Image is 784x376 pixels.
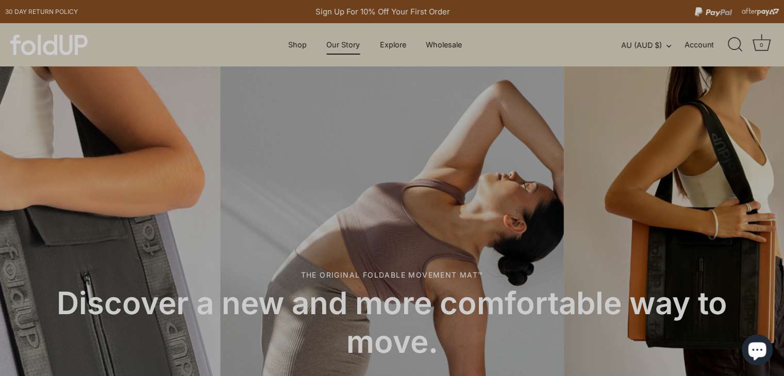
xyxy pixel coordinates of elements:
[5,6,78,18] a: 30 day Return policy
[685,39,732,51] a: Account
[724,33,746,56] a: Search
[318,35,369,55] a: Our Story
[739,334,776,368] inbox-online-store-chat: Shopify online store chat
[756,40,766,50] div: 0
[750,33,773,56] a: Cart
[46,284,738,361] h2: Discover a new and more comfortable way to move.
[262,35,487,55] div: Primary navigation
[279,35,315,55] a: Shop
[417,35,471,55] a: Wholesale
[371,35,415,55] a: Explore
[621,41,682,50] button: AU (AUD $)
[46,269,738,280] div: The original foldable movement mat™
